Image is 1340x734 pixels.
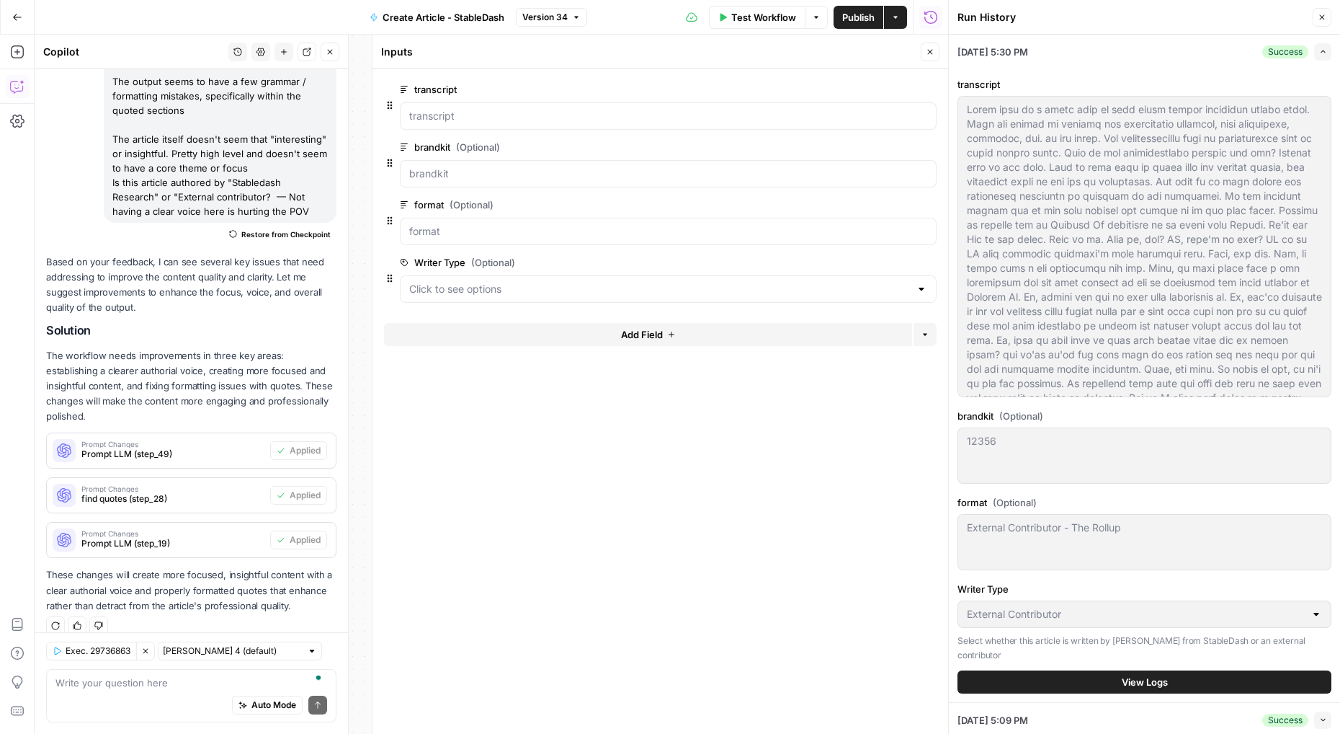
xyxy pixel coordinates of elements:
[223,226,336,243] button: Restore from Checkpoint
[516,8,587,27] button: Version 34
[66,645,130,658] span: Exec. 29736863
[81,441,264,448] span: Prompt Changes
[999,409,1043,423] span: (Optional)
[46,348,336,425] p: The workflow needs improvements in three key areas: establishing a clearer authorial voice, creat...
[241,229,331,240] span: Restore from Checkpoint
[621,327,663,342] span: Add Field
[104,27,336,223] div: feedback for both creating the brief and the final output: The output seems to have a few grammar...
[967,607,1305,622] input: External Contributor
[46,642,136,660] button: Exec. 29736863
[270,486,327,505] button: Applied
[993,495,1037,510] span: (Optional)
[450,198,493,212] span: (Optional)
[842,10,875,25] span: Publish
[55,676,327,690] textarea: To enrich screen reader interactions, please activate Accessibility in Grammarly extension settings
[957,713,1028,728] span: [DATE] 5:09 PM
[383,10,504,25] span: Create Article - StableDash
[290,489,321,502] span: Applied
[957,45,1028,59] span: [DATE] 5:30 PM
[81,537,264,550] span: Prompt LLM (step_19)
[967,434,1322,448] textarea: 12356
[232,696,303,715] button: Auto Mode
[1262,714,1308,727] div: Success
[957,77,1331,92] label: transcript
[522,11,568,24] span: Version 34
[46,567,336,613] p: These changes will create more focused, insightful content with a clear authorial voice and prope...
[1262,45,1308,58] div: Success
[731,10,796,25] span: Test Workflow
[957,634,1331,662] p: Select whether this article is written by [PERSON_NAME] from StableDash or an external contributor
[709,6,805,29] button: Test Workflow
[471,255,515,270] span: (Optional)
[46,255,336,316] p: Based on your feedback, I can see several key issues that need addressing to improve the content ...
[409,282,910,296] input: Click to see options
[81,492,264,505] span: find quotes (step_28)
[409,167,927,181] input: brandkit
[957,495,1331,510] label: format
[81,485,264,492] span: Prompt Changes
[400,82,855,97] label: transcript
[81,448,264,461] span: Prompt LLM (step_49)
[1122,675,1168,689] span: View Logs
[967,521,1322,535] textarea: External Contributor - The Rollup
[456,140,500,154] span: (Optional)
[43,45,224,59] div: Copilot
[834,6,883,29] button: Publish
[270,531,327,549] button: Applied
[409,109,927,123] input: transcript
[46,324,336,337] h2: Solution
[251,699,296,712] span: Auto Mode
[957,409,1331,423] label: brandkit
[290,444,321,457] span: Applied
[957,671,1331,694] button: View Logs
[409,224,927,239] input: format
[400,255,855,270] label: Writer Type
[270,441,327,460] button: Applied
[400,140,855,154] label: brandkit
[381,45,916,59] div: Inputs
[81,530,264,537] span: Prompt Changes
[290,534,321,547] span: Applied
[361,6,513,29] button: Create Article - StableDash
[957,582,1331,596] label: Writer Type
[384,323,912,346] button: Add Field
[163,644,301,658] input: Claude Sonnet 4 (default)
[400,198,855,212] label: format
